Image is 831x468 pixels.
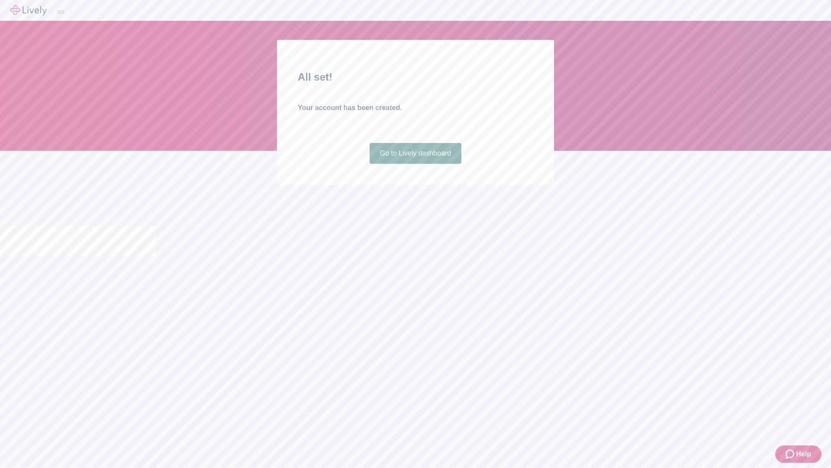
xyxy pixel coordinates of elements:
[796,449,811,459] span: Help
[370,143,462,164] a: Go to Lively dashboard
[775,445,821,463] button: Zendesk support iconHelp
[298,103,533,113] h4: Your account has been created.
[57,11,64,13] button: Log out
[10,5,47,16] img: Lively
[298,69,533,85] h2: All set!
[786,449,796,459] svg: Zendesk support icon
